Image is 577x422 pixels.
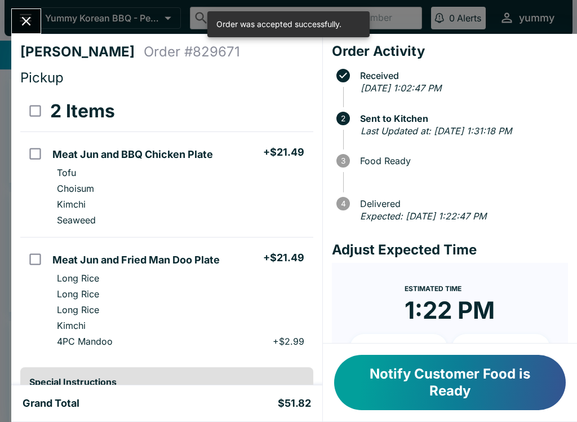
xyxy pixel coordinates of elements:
[57,167,76,178] p: Tofu
[361,125,512,137] em: Last Updated at: [DATE] 1:31:18 PM
[354,156,568,166] span: Food Ready
[263,146,304,159] h5: + $21.49
[57,183,94,194] p: Choisum
[341,114,345,123] text: 2
[57,199,86,210] p: Kimchi
[334,355,566,410] button: Notify Customer Food is Ready
[57,288,99,300] p: Long Rice
[57,304,99,315] p: Long Rice
[144,43,240,60] h4: Order # 829671
[216,15,341,34] div: Order was accepted successfully.
[354,199,568,209] span: Delivered
[20,43,144,60] h4: [PERSON_NAME]
[263,251,304,265] h5: + $21.49
[57,214,96,226] p: Seaweed
[50,100,115,122] h3: 2 Items
[405,296,495,325] time: 1:22 PM
[52,148,213,161] h5: Meat Jun and BBQ Chicken Plate
[20,91,313,358] table: orders table
[52,253,220,267] h5: Meat Jun and Fried Man Doo Plate
[23,397,79,410] h5: Grand Total
[350,334,448,362] button: + 10
[332,241,568,258] h4: Adjust Expected Time
[332,43,568,60] h4: Order Activity
[360,210,486,222] em: Expected: [DATE] 1:22:47 PM
[452,334,550,362] button: + 20
[341,156,345,165] text: 3
[273,336,304,347] p: + $2.99
[57,320,86,331] p: Kimchi
[20,69,64,86] span: Pickup
[29,376,304,388] h6: Special Instructions
[12,9,41,33] button: Close
[340,199,345,208] text: 4
[405,284,461,293] span: Estimated Time
[361,82,441,94] em: [DATE] 1:02:47 PM
[57,336,113,347] p: 4PC Mandoo
[354,113,568,124] span: Sent to Kitchen
[57,272,99,284] p: Long Rice
[278,397,311,410] h5: $51.82
[354,71,568,81] span: Received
